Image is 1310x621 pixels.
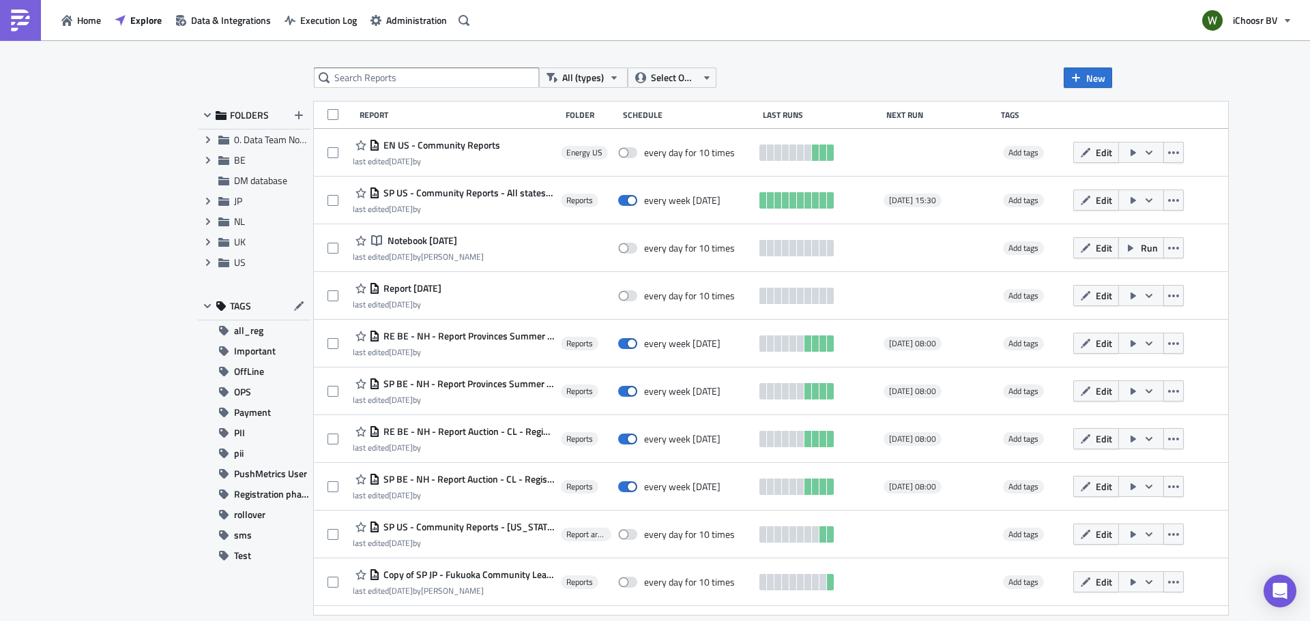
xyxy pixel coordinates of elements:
[389,536,413,549] time: 2025-09-23T08:37:37Z
[55,10,108,31] button: Home
[130,13,162,27] span: Explore
[1073,333,1119,354] button: Edit
[300,13,357,27] span: Execution Log
[353,490,554,500] div: last edited by
[1073,285,1119,306] button: Edit
[353,299,441,309] div: last edited by
[644,242,735,254] div: every day for 10 times
[644,290,735,302] div: every day for 10 times
[198,361,310,382] button: OffLine
[353,538,554,548] div: last edited by
[1141,241,1158,255] span: Run
[886,110,995,120] div: Next Run
[198,545,310,566] button: Test
[234,132,375,147] span: 0. Data Team Notebooks & Reports
[314,67,539,88] input: Search Reports
[644,385,720,397] div: every week on Monday
[1008,575,1038,588] span: Add tags
[380,521,554,533] span: SP US - Community Reports - Pennsylvania
[1096,527,1112,541] span: Edit
[386,13,447,27] span: Administration
[1008,432,1038,445] span: Add tags
[384,234,457,247] span: Notebook 2025-09-09
[562,70,604,85] span: All (types)
[623,110,756,120] div: Schedule
[1064,67,1112,88] button: New
[198,402,310,423] button: Payment
[644,576,735,588] div: every day for 10 times
[198,484,310,504] button: Registration phase
[234,402,271,423] span: Payment
[763,110,879,120] div: Last Runs
[566,434,593,444] span: Reports
[1096,193,1112,207] span: Edit
[1073,190,1119,211] button: Edit
[1096,145,1112,160] span: Edit
[380,282,441,294] span: Report 2025-09-08
[389,298,413,311] time: 2025-09-08T13:57:49Z
[1264,575,1296,607] div: Open Intercom Messenger
[889,195,936,206] span: [DATE] 15:30
[380,378,554,390] span: SP BE - NH - Report Provinces Summer 2025 Installations
[566,386,593,397] span: Reports
[389,441,413,454] time: 2025-09-03T09:38:36Z
[1096,575,1112,589] span: Edit
[1003,528,1044,541] span: Add tags
[1008,146,1038,159] span: Add tags
[389,250,413,263] time: 2025-09-09T08:50:23Z
[278,10,364,31] button: Execution Log
[380,330,554,342] span: RE BE - NH - Report Provinces Summer 2025 Installations West-Vlaanderen en Provincie Oost-Vlaanderen
[1073,476,1119,497] button: Edit
[169,10,278,31] button: Data & Integrations
[353,204,554,214] div: last edited by
[566,195,593,206] span: Reports
[539,67,628,88] button: All (types)
[198,443,310,464] button: pii
[198,382,310,402] button: OPS
[234,234,246,249] span: UK
[234,361,264,382] span: OffLine
[234,545,251,566] span: Test
[380,569,554,581] span: Copy of SP JP - Fukuoka Community Leader Reports
[364,10,454,31] button: Administration
[353,252,484,262] div: last edited by [PERSON_NAME]
[1003,337,1044,350] span: Add tags
[1096,336,1112,350] span: Edit
[389,202,413,215] time: 2025-09-23T08:40:32Z
[1096,431,1112,446] span: Edit
[234,464,307,484] span: PushMetrics User
[389,584,413,597] time: 2025-08-28T08:27:33Z
[1073,524,1119,545] button: Edit
[108,10,169,31] button: Explore
[191,13,271,27] span: Data & Integrations
[389,346,413,359] time: 2025-09-03T09:43:56Z
[1001,110,1068,120] div: Tags
[628,67,716,88] button: Select Owner
[353,586,554,596] div: last edited by [PERSON_NAME]
[77,13,101,27] span: Home
[1096,384,1112,398] span: Edit
[1073,428,1119,449] button: Edit
[234,423,245,443] span: PII
[566,338,593,349] span: Reports
[380,425,554,438] span: RE BE - NH - Report Auction - CL - Registraties en Acceptatie fase Fall 2025
[1073,237,1119,258] button: Edit
[353,442,554,453] div: last edited by
[1008,384,1038,397] span: Add tags
[380,473,554,485] span: SP BE - NH - Report Auction - CL - Registraties en Acceptatie fase Fall 2025
[380,139,500,151] span: EN US - Community Reports
[198,320,310,341] button: all_reg
[1008,480,1038,493] span: Add tags
[1003,146,1044,160] span: Add tags
[1096,479,1112,494] span: Edit
[353,156,500,166] div: last edited by
[389,155,413,168] time: 2025-09-25T13:40:02Z
[234,194,242,208] span: JP
[1086,71,1105,85] span: New
[234,320,263,341] span: all_reg
[198,423,310,443] button: PII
